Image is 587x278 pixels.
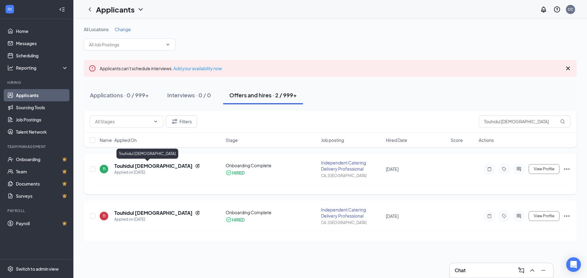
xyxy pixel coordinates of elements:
h5: Touhidul [DEMOGRAPHIC_DATA] [114,163,193,169]
a: Sourcing Tools [16,101,68,114]
a: Add your availability now [173,66,222,71]
svg: ChevronDown [165,42,170,47]
a: OnboardingCrown [16,153,68,165]
svg: ComposeMessage [518,267,525,274]
span: Job posting [321,137,344,143]
span: View Profile [534,214,554,218]
div: TI [103,166,105,171]
span: Score [451,137,463,143]
div: CA, [GEOGRAPHIC_DATA] [321,220,382,225]
span: Hired Date [386,137,407,143]
span: View Profile [534,167,554,171]
div: HIRED [232,170,245,176]
div: Open Intercom Messenger [566,257,581,272]
div: CA, [GEOGRAPHIC_DATA] [321,173,382,178]
svg: CheckmarkCircle [226,217,232,223]
svg: ChevronLeft [86,6,94,13]
h5: Touhidul [DEMOGRAPHIC_DATA] [114,210,193,216]
div: Hiring [7,80,67,85]
input: All Job Postings [89,41,163,48]
div: Onboarding Complete [226,162,317,168]
span: Change [115,27,131,32]
input: Search in offers and hires [479,115,570,128]
div: Applied on [DATE] [114,216,200,222]
svg: ChevronDown [153,119,158,124]
svg: ActiveChat [515,167,522,171]
svg: Tag [500,167,508,171]
svg: ChevronUp [529,267,536,274]
div: Onboarding Complete [226,209,317,215]
button: View Profile [529,211,559,221]
svg: Note [486,214,493,218]
div: CC [568,7,573,12]
span: All Locations [84,27,109,32]
span: [DATE] [386,213,399,219]
div: HIRED [232,217,245,223]
button: Minimize [538,265,548,275]
div: Offers and hires · 2 / 999+ [229,91,297,99]
svg: Settings [7,266,13,272]
a: SurveysCrown [16,190,68,202]
a: TeamCrown [16,165,68,178]
button: ChevronUp [527,265,537,275]
a: Home [16,25,68,37]
div: Team Management [7,144,67,149]
span: Name · Applied On [100,137,137,143]
h3: Chat [455,267,466,274]
svg: ChevronDown [137,6,144,13]
svg: ActiveChat [515,214,522,218]
svg: Minimize [540,267,547,274]
h1: Applicants [96,4,135,15]
a: DocumentsCrown [16,178,68,190]
svg: Tag [500,214,508,218]
svg: Filter [171,118,178,125]
a: Messages [16,37,68,49]
svg: Ellipses [563,212,570,220]
div: TI [103,213,105,218]
span: Actions [479,137,494,143]
a: Scheduling [16,49,68,62]
svg: QuestionInfo [553,6,561,13]
span: Applicants can't schedule interviews. [100,66,222,71]
svg: MagnifyingGlass [560,119,565,124]
svg: Note [486,167,493,171]
div: Interviews · 0 / 0 [167,91,211,99]
button: View Profile [529,164,559,174]
svg: Analysis [7,65,13,71]
svg: Error [89,65,96,72]
button: Filter Filters [166,115,197,128]
svg: Notifications [540,6,547,13]
svg: Reapply [195,211,200,215]
div: Touhidul [DEMOGRAPHIC_DATA] [116,149,178,159]
a: Job Postings [16,114,68,126]
a: PayrollCrown [16,217,68,229]
button: ComposeMessage [516,265,526,275]
svg: CheckmarkCircle [226,170,232,176]
a: Applicants [16,89,68,101]
svg: Cross [564,65,572,72]
span: Stage [226,137,238,143]
svg: Reapply [195,164,200,168]
a: Talent Network [16,126,68,138]
div: Applied on [DATE] [114,169,200,175]
input: All Stages [95,118,151,125]
div: Switch to admin view [16,266,59,272]
span: [DATE] [386,166,399,172]
div: Independent Catering Delivery Professional [321,160,382,172]
div: Independent Catering Delivery Professional [321,207,382,219]
div: Reporting [16,65,68,71]
div: Applications · 0 / 999+ [90,91,149,99]
svg: WorkstreamLogo [7,6,13,12]
svg: Collapse [59,6,65,13]
div: Payroll [7,208,67,213]
svg: Ellipses [563,165,570,173]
